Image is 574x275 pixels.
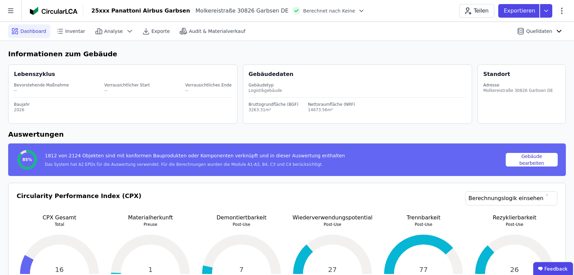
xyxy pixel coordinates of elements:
[483,82,553,88] div: Adresse
[308,102,355,107] div: Nettoraumfläche (NRF)
[22,157,32,162] span: 85%
[17,214,102,222] p: CPX Gesamt
[249,82,466,88] div: Gebäudetyp
[14,102,233,107] div: Baujahr
[104,88,150,93] div: --
[506,153,558,166] button: Gebäude bearbeiten
[14,107,233,113] div: 2026
[151,28,170,35] span: Exporte
[91,7,190,15] div: 25xxx Panattoni Airbus Garbsen
[308,107,355,113] div: 14673.56m²
[465,191,557,205] a: Berechnungslogik einsehen
[472,222,557,227] p: Post-Use
[185,82,232,88] div: Vorrausichtliches Ende
[249,88,466,93] div: Logistikgebäude
[30,7,77,15] img: Concular
[381,222,466,227] p: Post-Use
[459,4,494,18] button: Teilen
[17,191,141,214] h3: Circularity Performance Index (CPX)
[472,214,557,222] p: Rezyklierbarkeit
[381,214,466,222] p: Trennbarkeit
[249,102,299,107] div: Bruttogrundfläche (BGF)
[8,49,566,59] h6: Informationen zum Gebäude
[108,214,193,222] p: Materialherkunft
[189,28,245,35] span: Audit & Materialverkauf
[45,162,345,167] div: Das System hat A2 EPDs für die Auswertung verwendet. Für die Berechnungen wurden die Module A1-A3...
[526,28,552,35] span: Quelldaten
[104,82,150,88] div: Vorrausichtlicher Start
[199,214,284,222] p: Demontiertbarkeit
[483,70,510,78] div: Standort
[45,152,345,162] div: 1812 von 2124 Objekten sind mit konformen Bauprodukten oder Komponenten verknüpft und in dieser A...
[20,28,46,35] span: Dashboard
[14,70,55,78] div: Lebenszyklus
[199,222,284,227] p: Post-Use
[504,7,537,15] p: Exportieren
[108,222,193,227] p: Preuse
[290,214,375,222] p: Wiederverwendungspotential
[14,88,69,93] div: --
[104,28,123,35] span: Analyse
[303,7,355,14] span: Berechnet nach Keine
[290,222,375,227] p: Post-Use
[65,28,85,35] span: Inventar
[17,222,102,227] p: Total
[249,70,472,78] div: Gebäudedaten
[14,82,69,88] div: Bevorstehende Maßnahme
[8,129,566,139] h6: Auswertungen
[190,7,289,15] div: Molkereistraße 30826 Garbsen DE
[185,88,232,93] div: --
[249,107,299,113] div: 3263.31m²
[483,88,553,93] div: Molkereistraße 30826 Garbsen DE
